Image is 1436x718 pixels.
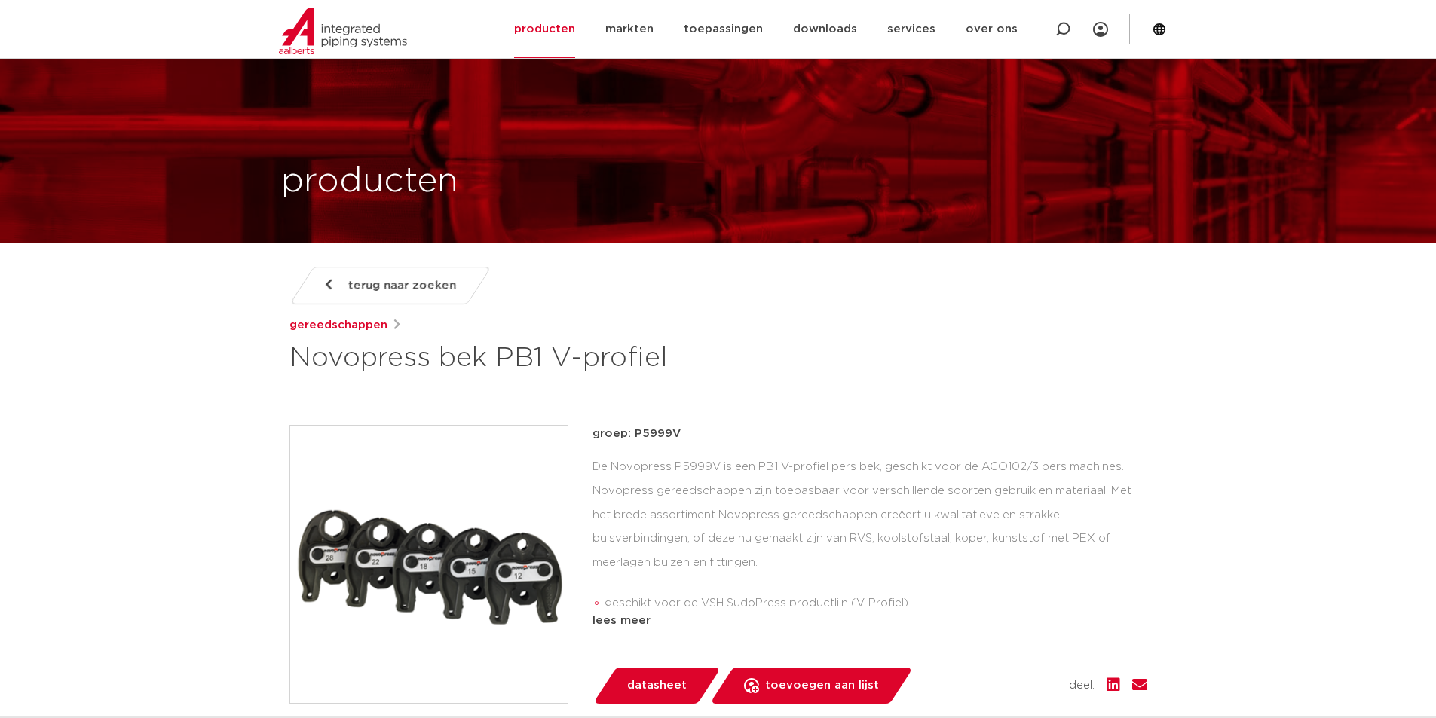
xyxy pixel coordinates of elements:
h1: producten [281,157,458,206]
span: toevoegen aan lijst [765,674,879,698]
span: datasheet [627,674,687,698]
a: datasheet [592,668,721,704]
div: my IPS [1093,13,1108,46]
h1: Novopress bek PB1 V-profiel [289,341,856,377]
div: lees meer [592,612,1147,630]
span: terug naar zoeken [348,273,456,298]
li: geschikt voor de VSH SudoPress productlijn (V-Profiel) [605,591,1147,616]
a: gereedschappen [289,316,387,335]
a: terug naar zoeken [289,267,491,304]
span: deel: [1069,677,1095,695]
img: Product Image for Novopress bek PB1 V-profiel [290,426,568,703]
div: De Novopress P5999V is een PB1 V-profiel pers bek, geschikt voor de ACO102/3 pers machines. Novop... [592,455,1147,606]
p: groep: P5999V [592,425,1147,443]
